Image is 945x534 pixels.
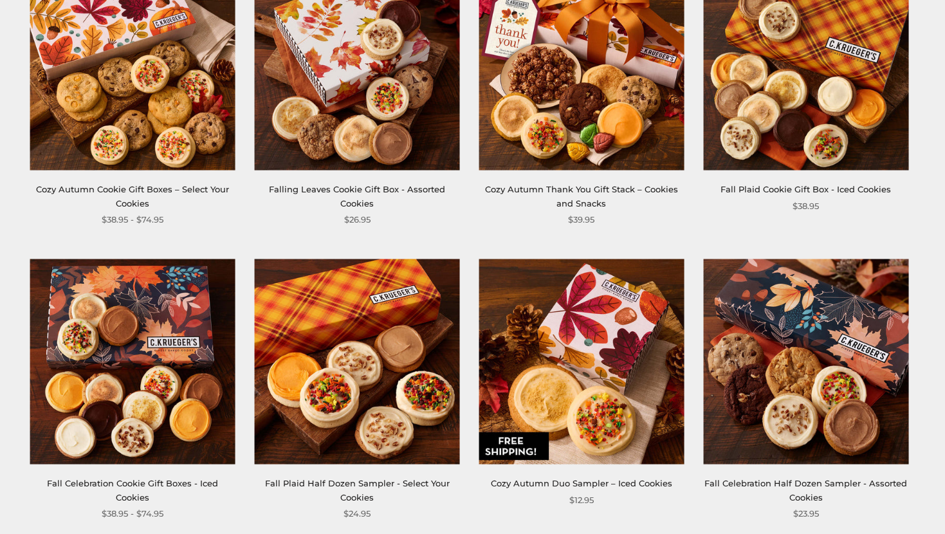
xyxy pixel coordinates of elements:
[569,493,594,507] span: $12.95
[36,184,229,208] a: Cozy Autumn Cookie Gift Boxes – Select Your Cookies
[269,184,445,208] a: Falling Leaves Cookie Gift Box - Assorted Cookies
[344,213,371,226] span: $26.95
[30,259,235,465] img: Fall Celebration Cookie Gift Boxes - Iced Cookies
[479,259,684,465] img: Cozy Autumn Duo Sampler – Iced Cookies
[344,507,371,520] span: $24.95
[265,478,450,502] a: Fall Plaid Half Dozen Sampler - Select Your Cookies
[255,259,460,465] img: Fall Plaid Half Dozen Sampler - Select Your Cookies
[793,507,819,520] span: $23.95
[720,184,891,194] a: Fall Plaid Cookie Gift Box - Iced Cookies
[102,213,163,226] span: $38.95 - $74.95
[491,478,672,488] a: Cozy Autumn Duo Sampler – Iced Cookies
[568,213,594,226] span: $39.95
[485,184,678,208] a: Cozy Autumn Thank You Gift Stack – Cookies and Snacks
[793,199,819,213] span: $38.95
[704,478,907,502] a: Fall Celebration Half Dozen Sampler - Assorted Cookies
[47,478,218,502] a: Fall Celebration Cookie Gift Boxes - Iced Cookies
[703,259,908,465] img: Fall Celebration Half Dozen Sampler - Assorted Cookies
[102,507,163,520] span: $38.95 - $74.95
